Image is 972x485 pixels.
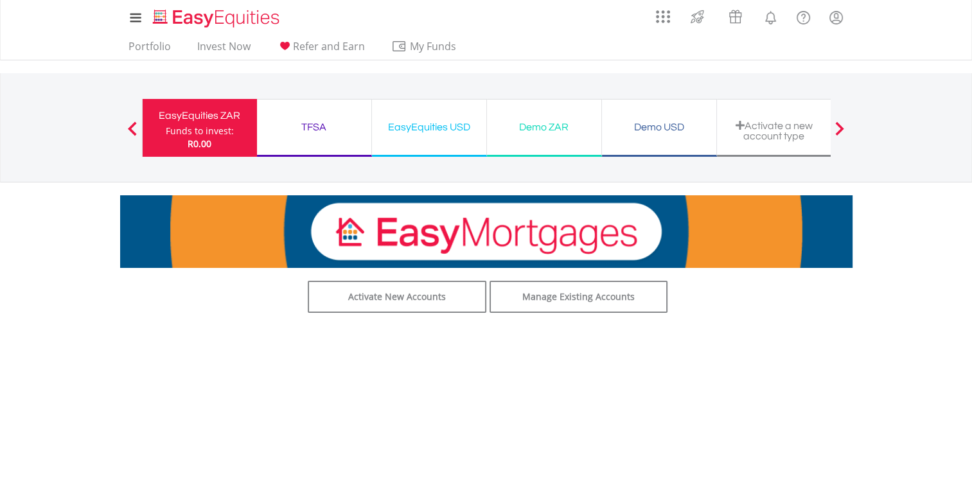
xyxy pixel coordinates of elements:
[150,107,249,125] div: EasyEquities ZAR
[391,38,475,55] span: My Funds
[380,118,479,136] div: EasyEquities USD
[150,8,285,29] img: EasyEquities_Logo.png
[495,118,594,136] div: Demo ZAR
[293,39,365,53] span: Refer and Earn
[272,40,370,60] a: Refer and Earn
[687,6,708,27] img: thrive-v2.svg
[192,40,256,60] a: Invest Now
[656,10,670,24] img: grid-menu-icon.svg
[123,40,176,60] a: Portfolio
[166,125,234,137] div: Funds to invest:
[120,195,853,268] img: EasyMortage Promotion Banner
[490,281,668,313] a: Manage Existing Accounts
[308,281,486,313] a: Activate New Accounts
[148,3,285,29] a: Home page
[820,3,853,31] a: My Profile
[754,3,787,29] a: Notifications
[716,3,754,27] a: Vouchers
[610,118,709,136] div: Demo USD
[787,3,820,29] a: FAQ's and Support
[265,118,364,136] div: TFSA
[725,6,746,27] img: vouchers-v2.svg
[725,120,824,141] div: Activate a new account type
[188,137,211,150] span: R0.00
[648,3,678,24] a: AppsGrid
